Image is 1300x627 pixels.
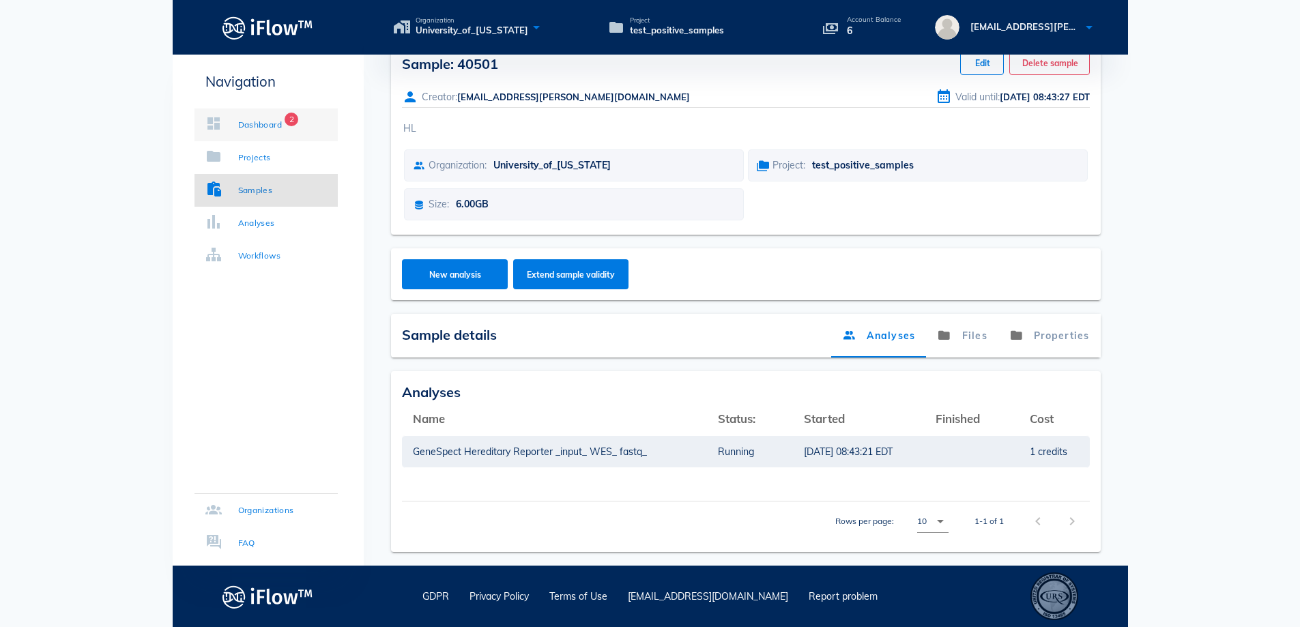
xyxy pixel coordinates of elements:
span: New analysis [415,269,494,280]
a: 1 credits [1030,436,1079,467]
button: Delete sample [1009,50,1089,75]
span: University_of_[US_STATE] [493,159,611,171]
th: Name: Not sorted. Activate to sort ascending. [402,403,708,435]
button: Edit [960,50,1004,75]
span: Valid until: [955,91,1000,103]
a: GeneSpect Hereditary Reporter _input_ WES_ fastq_ [413,436,697,467]
th: Status:: Not sorted. Activate to sort ascending. [707,403,792,435]
a: Files [926,314,998,358]
div: Dashboard [238,118,283,132]
span: Project: [772,159,805,171]
a: Report problem [809,590,878,602]
a: Properties [998,314,1101,358]
div: HL [403,108,1090,146]
span: [DATE] 08:43:27 EDT [1000,91,1090,102]
span: Finished [936,411,980,426]
span: Name [413,411,445,426]
span: Organization [416,17,528,24]
span: [EMAIL_ADDRESS][PERSON_NAME][DOMAIN_NAME] [970,21,1205,32]
div: Rows per page: [835,501,949,541]
span: Badge [285,113,298,126]
span: [EMAIL_ADDRESS][PERSON_NAME][DOMAIN_NAME] [457,91,690,102]
i: arrow_drop_down [932,513,949,529]
a: GDPR [422,590,449,602]
p: Navigation [194,71,338,92]
span: Delete sample [1021,58,1078,68]
th: Finished: Not sorted. Activate to sort ascending. [925,403,1018,435]
a: Logo [173,12,364,43]
a: Privacy Policy [470,590,529,602]
div: 1-1 of 1 [974,515,1004,527]
a: Running [718,436,781,467]
span: Extend sample validity [526,269,615,280]
a: Analyses [831,314,926,358]
span: Sample details [402,326,497,343]
div: 10Rows per page: [917,510,949,532]
span: Cost [1030,411,1054,426]
span: Sample: 40501 [402,55,498,72]
span: Creator: [422,91,457,103]
span: University_of_[US_STATE] [416,24,528,38]
div: Projects [238,151,271,164]
button: New analysis [402,259,508,289]
div: ISO 13485 – Quality Management System [1030,572,1078,620]
div: Workflows [238,249,281,263]
span: 6.00GB [456,198,489,210]
span: Organization: [429,159,487,171]
div: Organizations [238,504,294,517]
div: 10 [917,515,927,527]
p: 6 [847,23,901,38]
th: Started: Not sorted. Activate to sort ascending. [793,403,925,435]
span: test_positive_samples [812,159,914,171]
div: Samples [238,184,273,197]
iframe: Drift Widget Chat Controller [1232,559,1284,611]
div: Analyses [238,216,275,230]
div: Analyses [402,382,1090,403]
a: [DATE] 08:43:21 EDT [804,436,914,467]
span: test_positive_samples [630,24,724,38]
span: Status: [718,411,755,426]
img: logo [222,581,313,612]
a: [EMAIL_ADDRESS][DOMAIN_NAME] [628,590,788,602]
th: Cost: Not sorted. Activate to sort ascending. [1019,403,1090,435]
p: Account Balance [847,16,901,23]
div: FAQ [238,536,255,550]
span: Edit [972,58,992,68]
button: Extend sample validity [513,259,629,289]
img: avatar.16069ca8.svg [935,15,959,40]
span: Size: [429,198,449,210]
span: Started [804,411,845,426]
a: Terms of Use [549,590,607,602]
span: Project [630,17,724,24]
